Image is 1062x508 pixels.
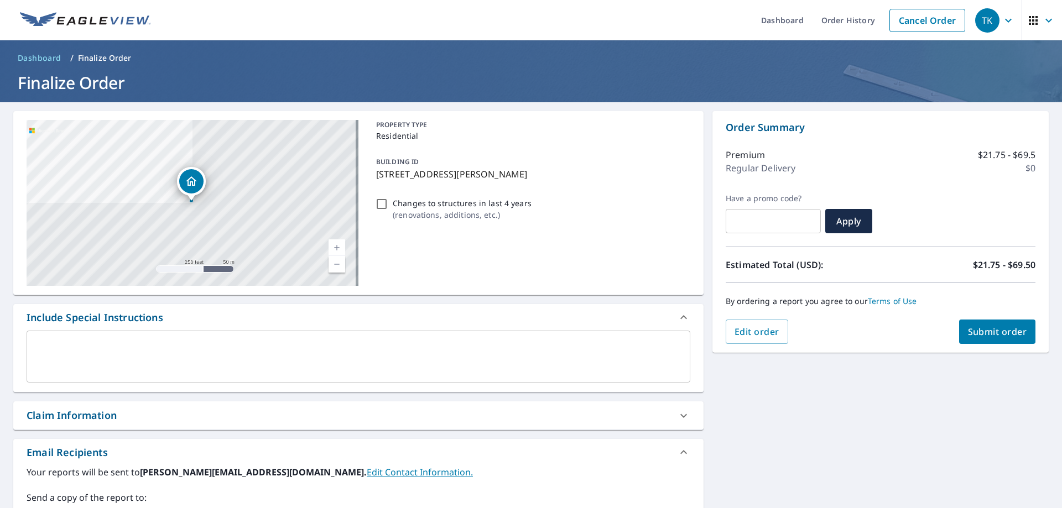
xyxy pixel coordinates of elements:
[825,209,872,233] button: Apply
[834,215,863,227] span: Apply
[376,157,419,166] p: BUILDING ID
[27,408,117,423] div: Claim Information
[27,465,690,479] label: Your reports will be sent to
[13,401,704,430] div: Claim Information
[140,466,367,478] b: [PERSON_NAME][EMAIL_ADDRESS][DOMAIN_NAME].
[177,167,206,201] div: Dropped pin, building 1, Residential property, 1001 Travis Ct Downingtown, PA 19335
[13,71,1049,94] h1: Finalize Order
[726,258,881,271] p: Estimated Total (USD):
[726,193,821,203] label: Have a promo code?
[726,120,1035,135] p: Order Summary
[735,326,779,338] span: Edit order
[20,12,150,29] img: EV Logo
[889,9,965,32] a: Cancel Order
[27,491,690,504] label: Send a copy of the report to:
[1025,161,1035,175] p: $0
[726,320,788,344] button: Edit order
[978,148,1035,161] p: $21.75 - $69.5
[70,51,74,65] li: /
[27,445,108,460] div: Email Recipients
[376,120,686,130] p: PROPERTY TYPE
[13,304,704,331] div: Include Special Instructions
[13,49,1049,67] nav: breadcrumb
[367,466,473,478] a: EditContactInfo
[376,130,686,142] p: Residential
[973,258,1035,271] p: $21.75 - $69.50
[13,49,66,67] a: Dashboard
[968,326,1027,338] span: Submit order
[376,167,686,181] p: [STREET_ADDRESS][PERSON_NAME]
[726,148,765,161] p: Premium
[393,209,532,221] p: ( renovations, additions, etc. )
[975,8,999,33] div: TK
[329,256,345,273] a: Current Level 17, Zoom Out
[959,320,1036,344] button: Submit order
[18,53,61,64] span: Dashboard
[868,296,917,306] a: Terms of Use
[78,53,132,64] p: Finalize Order
[393,197,532,209] p: Changes to structures in last 4 years
[726,161,795,175] p: Regular Delivery
[726,296,1035,306] p: By ordering a report you agree to our
[13,439,704,465] div: Email Recipients
[329,239,345,256] a: Current Level 17, Zoom In
[27,310,163,325] div: Include Special Instructions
